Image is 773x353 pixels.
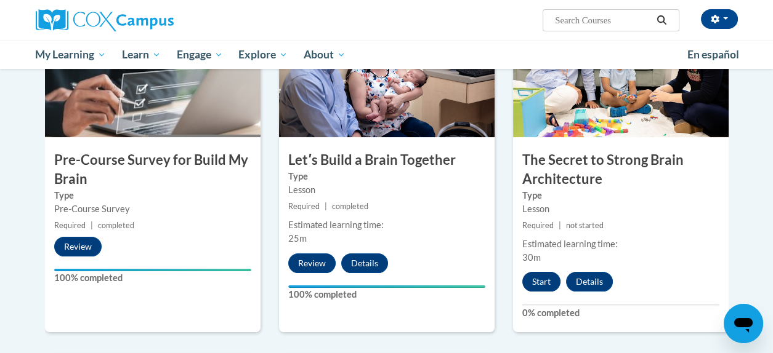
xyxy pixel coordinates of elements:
span: About [304,47,346,62]
iframe: Button to launch messaging window [724,304,763,343]
label: 100% completed [288,288,485,301]
span: Required [288,202,320,211]
img: Cox Campus [36,9,174,31]
button: Search [652,13,671,28]
div: Your progress [54,269,251,271]
span: | [91,221,93,230]
span: completed [332,202,368,211]
span: not started [566,221,604,230]
label: Type [54,189,251,202]
label: Type [522,189,719,202]
a: Explore [230,41,296,69]
span: Explore [238,47,288,62]
span: completed [98,221,134,230]
span: 25m [288,233,307,244]
label: Type [288,170,485,183]
img: Course Image [513,14,729,137]
span: Required [54,221,86,230]
div: Pre-Course Survey [54,202,251,216]
span: My Learning [35,47,106,62]
div: Lesson [522,202,719,216]
div: Main menu [26,41,747,69]
img: Course Image [45,14,261,137]
label: 0% completed [522,306,719,320]
button: Review [54,237,102,256]
button: Review [288,253,336,273]
input: Search Courses [554,13,652,28]
span: Engage [177,47,223,62]
h3: Letʹs Build a Brain Together [279,151,495,170]
span: Required [522,221,554,230]
a: Engage [169,41,231,69]
div: Estimated learning time: [522,237,719,251]
a: My Learning [28,41,115,69]
a: Learn [114,41,169,69]
div: Estimated learning time: [288,218,485,232]
a: Cox Campus [36,9,257,31]
button: Account Settings [701,9,738,29]
div: Your progress [288,285,485,288]
span: | [325,202,327,211]
span: 30m [522,252,541,263]
label: 100% completed [54,271,251,285]
span: En español [687,48,739,61]
h3: The Secret to Strong Brain Architecture [513,151,729,189]
span: | [559,221,561,230]
h3: Pre-Course Survey for Build My Brain [45,151,261,189]
button: Details [341,253,388,273]
img: Course Image [279,14,495,137]
a: About [296,41,354,69]
a: En español [679,42,747,68]
div: Lesson [288,183,485,197]
button: Start [522,272,561,292]
button: Details [566,272,613,292]
span: Learn [122,47,161,62]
